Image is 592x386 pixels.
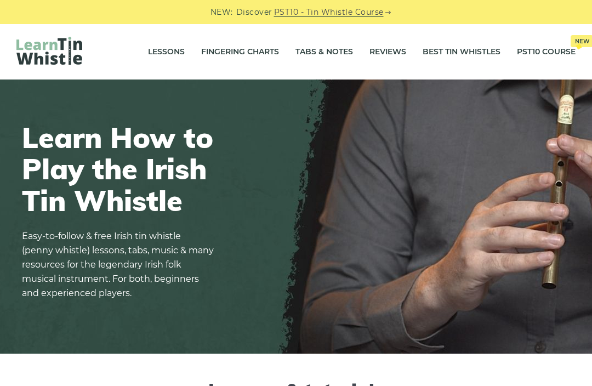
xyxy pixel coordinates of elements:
[201,38,279,66] a: Fingering Charts
[369,38,406,66] a: Reviews
[22,122,214,216] h1: Learn How to Play the Irish Tin Whistle
[148,38,185,66] a: Lessons
[295,38,353,66] a: Tabs & Notes
[423,38,500,66] a: Best Tin Whistles
[517,38,576,66] a: PST10 CourseNew
[16,37,82,65] img: LearnTinWhistle.com
[22,229,214,300] p: Easy-to-follow & free Irish tin whistle (penny whistle) lessons, tabs, music & many resources for...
